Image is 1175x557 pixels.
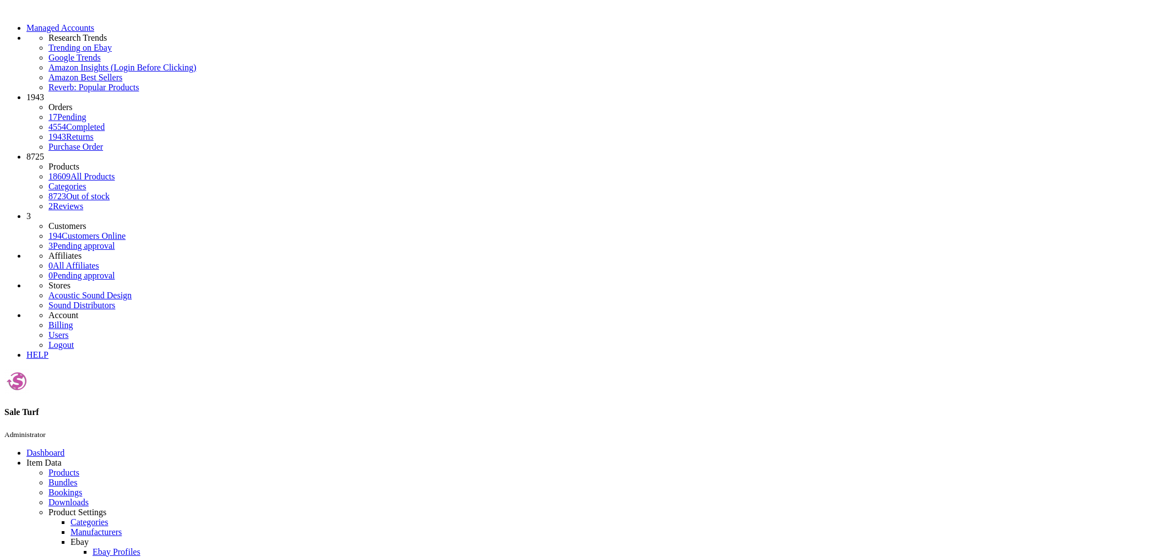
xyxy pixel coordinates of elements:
a: Categories [48,182,86,191]
li: Orders [48,102,1171,112]
small: Administrator [4,430,46,439]
a: 2Reviews [48,201,83,211]
li: Account [48,310,1171,320]
a: Ebay [71,537,89,547]
a: Logout [48,340,74,350]
a: 0Pending approval [48,271,115,280]
span: 0 [48,271,53,280]
a: Downloads [48,498,89,507]
span: 194 [48,231,62,241]
li: Affiliates [48,251,1171,261]
a: Managed Accounts [26,23,94,32]
a: Amazon Best Sellers [48,73,1171,83]
span: 3 [26,211,31,221]
li: Products [48,162,1171,172]
a: Categories [71,517,108,527]
li: Customers [48,221,1171,231]
a: Trending on Ebay [48,43,1171,53]
a: Manufacturers [71,527,122,537]
span: 0 [48,261,53,270]
a: Products [48,468,79,477]
a: 4554Completed [48,122,105,132]
span: 18609 [48,172,71,181]
a: Purchase Order [48,142,103,151]
a: 194Customers Online [48,231,126,241]
a: Bundles [48,478,77,487]
a: 8723Out of stock [48,192,110,201]
a: Users [48,330,68,340]
a: 1943Returns [48,132,94,141]
span: 1943 [48,132,66,141]
a: HELP [26,350,48,359]
a: Amazon Insights (Login Before Clicking) [48,63,1171,73]
a: 18609All Products [48,172,115,181]
a: Google Trends [48,53,1171,63]
a: Acoustic Sound Design [48,291,132,300]
span: 8725 [26,152,44,161]
a: Billing [48,320,73,330]
a: Reverb: Popular Products [48,83,1171,92]
span: 2 [48,201,53,211]
h4: Sale Turf [4,407,1171,417]
a: Bookings [48,488,82,497]
img: joshlucio05 [4,369,29,394]
span: 4554 [48,122,66,132]
span: Product Settings [48,507,106,517]
span: 8723 [48,192,66,201]
span: 1943 [26,92,44,102]
li: Research Trends [48,33,1171,43]
a: 3Pending approval [48,241,115,250]
span: 17 [48,112,57,122]
li: Stores [48,281,1171,291]
a: 17Pending [48,112,1171,122]
a: Dashboard [26,448,64,457]
span: Item Data [26,458,62,467]
a: Ebay Profiles [93,547,140,556]
a: 0All Affiliates [48,261,99,270]
a: Sound Distributors [48,301,115,310]
span: 3 [48,241,53,250]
